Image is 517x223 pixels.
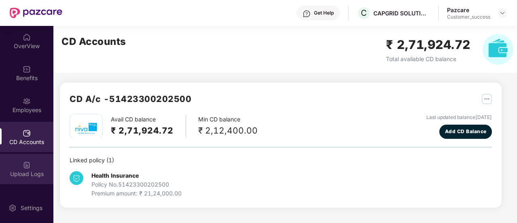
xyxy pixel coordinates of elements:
[198,115,258,137] div: Min CD balance
[61,34,126,49] h2: CD Accounts
[23,33,31,41] img: svg+xml;base64,PHN2ZyBpZD0iSG9tZSIgeG1sbnM9Imh0dHA6Ly93d3cudzMub3JnLzIwMDAvc3ZnIiB3aWR0aD0iMjAiIG...
[198,124,258,137] div: ₹ 2,12,400.00
[386,35,470,54] h2: ₹ 2,71,924.72
[91,172,139,179] b: Health Insurance
[447,14,490,20] div: Customer_success
[23,97,31,105] img: svg+xml;base64,PHN2ZyBpZD0iRW1wbG95ZWVzIiB4bWxucz0iaHR0cDovL3d3dy53My5vcmcvMjAwMC9zdmciIHdpZHRoPS...
[18,204,45,212] div: Settings
[439,125,492,139] button: Add CD Balance
[70,156,492,165] div: Linked policy ( 1 )
[23,65,31,73] img: svg+xml;base64,PHN2ZyBpZD0iQmVuZWZpdHMiIHhtbG5zPSJodHRwOi8vd3d3LnczLm9yZy8yMDAwL3N2ZyIgd2lkdGg9Ij...
[111,115,186,137] div: Avail CD balance
[314,10,334,16] div: Get Help
[72,114,100,142] img: mbhicl.png
[361,8,367,18] span: C
[303,10,311,18] img: svg+xml;base64,PHN2ZyBpZD0iSGVscC0zMngzMiIgeG1sbnM9Imh0dHA6Ly93d3cudzMub3JnLzIwMDAvc3ZnIiB3aWR0aD...
[482,94,492,104] img: svg+xml;base64,PHN2ZyB4bWxucz0iaHR0cDovL3d3dy53My5vcmcvMjAwMC9zdmciIHdpZHRoPSIyNSIgaGVpZ2h0PSIyNS...
[91,180,182,189] div: Policy No. 51423300202500
[70,92,191,106] h2: CD A/c - 51423300202500
[426,114,492,121] div: Last updated balance [DATE]
[23,161,31,169] img: svg+xml;base64,PHN2ZyBpZD0iVXBsb2FkX0xvZ3MiIGRhdGEtbmFtZT0iVXBsb2FkIExvZ3MiIHhtbG5zPSJodHRwOi8vd3...
[373,9,430,17] div: CAPGRID SOLUTIONS PRIVATE LIMITED
[70,171,83,185] img: svg+xml;base64,PHN2ZyB4bWxucz0iaHR0cDovL3d3dy53My5vcmcvMjAwMC9zdmciIHdpZHRoPSIzNCIgaGVpZ2h0PSIzNC...
[91,189,182,198] div: Premium amount: ₹ 21,24,000.00
[499,10,506,16] img: svg+xml;base64,PHN2ZyBpZD0iRHJvcGRvd24tMzJ4MzIiIHhtbG5zPSJodHRwOi8vd3d3LnczLm9yZy8yMDAwL3N2ZyIgd2...
[386,55,456,62] span: Total available CD balance
[483,34,513,65] img: svg+xml;base64,PHN2ZyB4bWxucz0iaHR0cDovL3d3dy53My5vcmcvMjAwMC9zdmciIHhtbG5zOnhsaW5rPSJodHRwOi8vd3...
[23,129,31,137] img: svg+xml;base64,PHN2ZyBpZD0iQ0RfQWNjb3VudHMiIGRhdGEtbmFtZT0iQ0QgQWNjb3VudHMiIHhtbG5zPSJodHRwOi8vd3...
[10,8,62,18] img: New Pazcare Logo
[445,128,487,136] span: Add CD Balance
[8,204,17,212] img: svg+xml;base64,PHN2ZyBpZD0iU2V0dGluZy0yMHgyMCIgeG1sbnM9Imh0dHA6Ly93d3cudzMub3JnLzIwMDAvc3ZnIiB3aW...
[111,124,174,137] h2: ₹ 2,71,924.72
[447,6,490,14] div: Pazcare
